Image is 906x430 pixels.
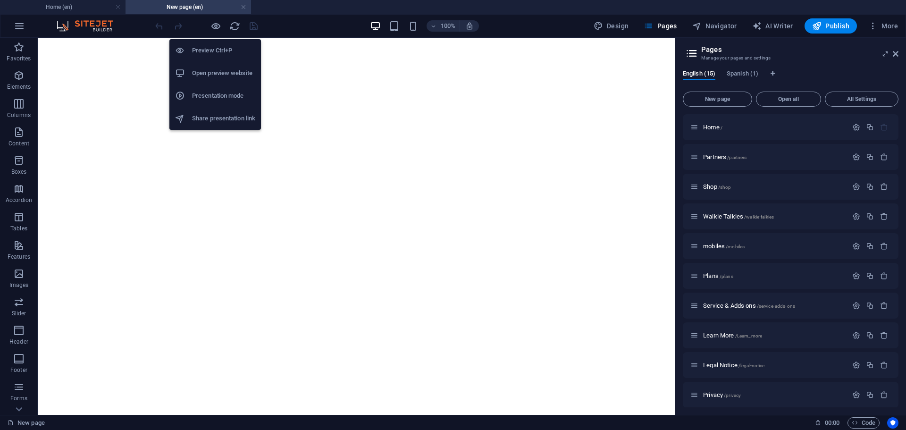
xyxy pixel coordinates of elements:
div: Settings [852,272,860,280]
span: /privacy [724,393,741,398]
div: Duplicate [866,123,874,131]
div: Settings [852,212,860,220]
p: Forms [10,395,27,402]
p: Accordion [6,196,32,204]
span: Pages [644,21,677,31]
button: Navigator [688,18,741,34]
button: Pages [640,18,680,34]
span: Spanish (1) [727,68,758,81]
span: Click to open page [703,124,722,131]
span: /service-adds-ons [757,304,795,309]
div: Walkie Talkies/walkie-talkies [700,213,847,219]
div: Remove [880,212,888,220]
span: Navigator [692,21,737,31]
h6: 100% [441,20,456,32]
div: The startpage cannot be deleted [880,123,888,131]
span: /plans [720,274,733,279]
span: /mobiles [726,244,745,249]
div: Legal Notice/legal-notice [700,362,847,368]
div: Settings [852,123,860,131]
span: Publish [812,21,849,31]
div: Settings [852,183,860,191]
span: Click to open page [703,302,795,309]
h6: Share presentation link [192,113,255,124]
div: Remove [880,361,888,369]
span: More [868,21,898,31]
span: Click to open page [703,153,747,160]
div: Plans/plans [700,273,847,279]
button: Publish [805,18,857,34]
p: Footer [10,366,27,374]
div: Partners/partners [700,154,847,160]
p: Content [8,140,29,147]
span: : [831,419,833,426]
div: Duplicate [866,391,874,399]
div: Duplicate [866,272,874,280]
span: Code [852,417,875,429]
button: Open all [756,92,821,107]
div: Settings [852,242,860,250]
div: Duplicate [866,183,874,191]
p: Tables [10,225,27,232]
button: AI Writer [748,18,797,34]
div: Duplicate [866,242,874,250]
p: Slider [12,310,26,317]
p: Features [8,253,30,261]
h2: Pages [701,45,898,54]
span: New page [687,96,748,102]
div: Duplicate [866,361,874,369]
span: Click to open page [703,243,745,250]
button: All Settings [825,92,898,107]
div: Design (Ctrl+Alt+Y) [590,18,633,34]
i: On resize automatically adjust zoom level to fit chosen device. [465,22,474,30]
span: Click to open page [703,332,762,339]
p: Columns [7,111,31,119]
a: Click to cancel selection. Double-click to open Pages [8,417,45,429]
h6: Session time [815,417,840,429]
span: / [721,125,722,130]
button: Usercentrics [887,417,898,429]
button: More [864,18,902,34]
span: /partners [727,155,747,160]
div: Remove [880,331,888,339]
div: Remove [880,242,888,250]
span: English (15) [683,68,715,81]
span: Click to open page [703,213,774,220]
div: Learn More/Learn_more [700,332,847,338]
p: Header [9,338,28,346]
span: 00 00 [825,417,839,429]
span: AI Writer [752,21,793,31]
span: Click to open page [703,362,764,369]
div: Shop/shop [700,184,847,190]
div: Remove [880,183,888,191]
span: All Settings [829,96,894,102]
div: Remove [880,302,888,310]
p: Elements [7,83,31,91]
div: Service & Adds ons/service-adds-ons [700,303,847,309]
div: Duplicate [866,212,874,220]
p: Images [9,281,29,289]
span: /legal-notice [738,363,765,368]
img: Editor Logo [54,20,125,32]
button: 100% [427,20,460,32]
div: Settings [852,361,860,369]
span: /walkie-talkies [744,214,774,219]
div: Duplicate [866,153,874,161]
div: Duplicate [866,302,874,310]
div: Remove [880,153,888,161]
span: Click to open page [703,391,741,398]
span: /Learn_more [735,333,763,338]
div: mobiles/mobiles [700,243,847,249]
span: Click to open page [703,272,733,279]
div: Language Tabs [683,70,898,88]
div: Remove [880,272,888,280]
h6: Preview Ctrl+P [192,45,255,56]
span: /shop [718,185,731,190]
div: Privacy/privacy [700,392,847,398]
button: Design [590,18,633,34]
span: Open all [760,96,817,102]
div: Duplicate [866,331,874,339]
button: Code [847,417,880,429]
h3: Manage your pages and settings [701,54,880,62]
div: Remove [880,391,888,399]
